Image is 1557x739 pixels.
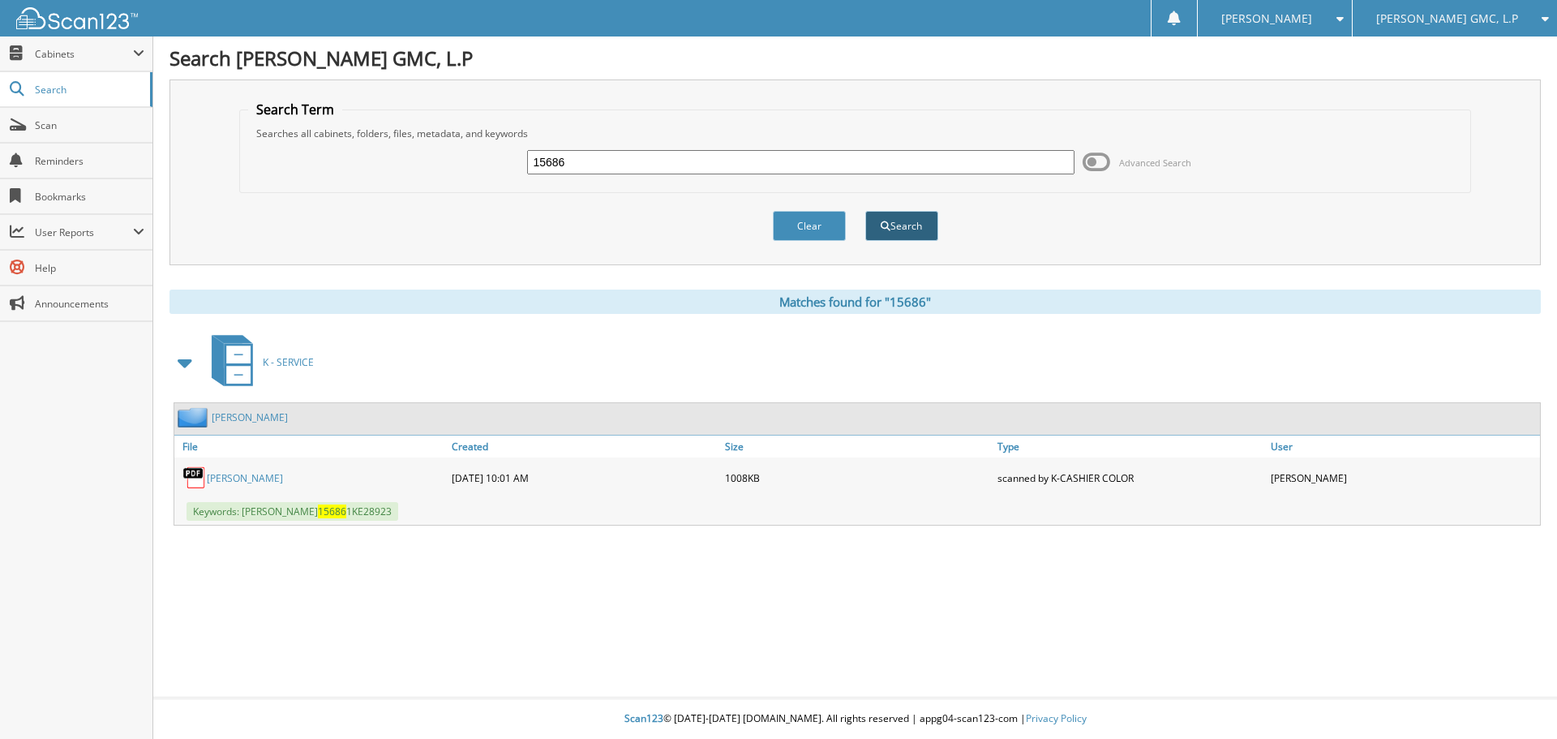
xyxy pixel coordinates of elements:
[35,83,142,97] span: Search
[1267,436,1540,458] a: User
[169,290,1541,314] div: Matches found for "15686"
[248,127,1463,140] div: Searches all cabinets, folders, files, metadata, and keywords
[773,211,846,241] button: Clear
[1221,14,1312,24] span: [PERSON_NAME]
[182,466,207,490] img: PDF.png
[202,330,314,394] a: K - SERVICE
[35,297,144,311] span: Announcements
[35,154,144,168] span: Reminders
[16,7,138,29] img: scan123-logo-white.svg
[1376,14,1518,24] span: [PERSON_NAME] GMC, L.P
[448,462,721,494] div: [DATE] 10:01 AM
[187,502,398,521] span: Keywords: [PERSON_NAME] 1KE28923
[207,471,283,485] a: [PERSON_NAME]
[448,436,721,458] a: Created
[1476,661,1557,739] iframe: Chat Widget
[35,190,144,204] span: Bookmarks
[993,462,1267,494] div: scanned by K-CASHIER COLOR
[1119,157,1191,169] span: Advanced Search
[263,355,314,369] span: K - SERVICE
[1267,462,1540,494] div: [PERSON_NAME]
[169,45,1541,71] h1: Search [PERSON_NAME] GMC, L.P
[153,699,1557,739] div: © [DATE]-[DATE] [DOMAIN_NAME]. All rights reserved | appg04-scan123-com |
[35,261,144,275] span: Help
[35,226,133,239] span: User Reports
[248,101,342,118] legend: Search Term
[35,118,144,132] span: Scan
[35,47,133,61] span: Cabinets
[212,410,288,424] a: [PERSON_NAME]
[721,436,994,458] a: Size
[318,505,346,518] span: 15686
[865,211,938,241] button: Search
[1026,711,1087,725] a: Privacy Policy
[624,711,663,725] span: Scan123
[721,462,994,494] div: 1008KB
[178,407,212,428] img: folder2.png
[174,436,448,458] a: File
[993,436,1267,458] a: Type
